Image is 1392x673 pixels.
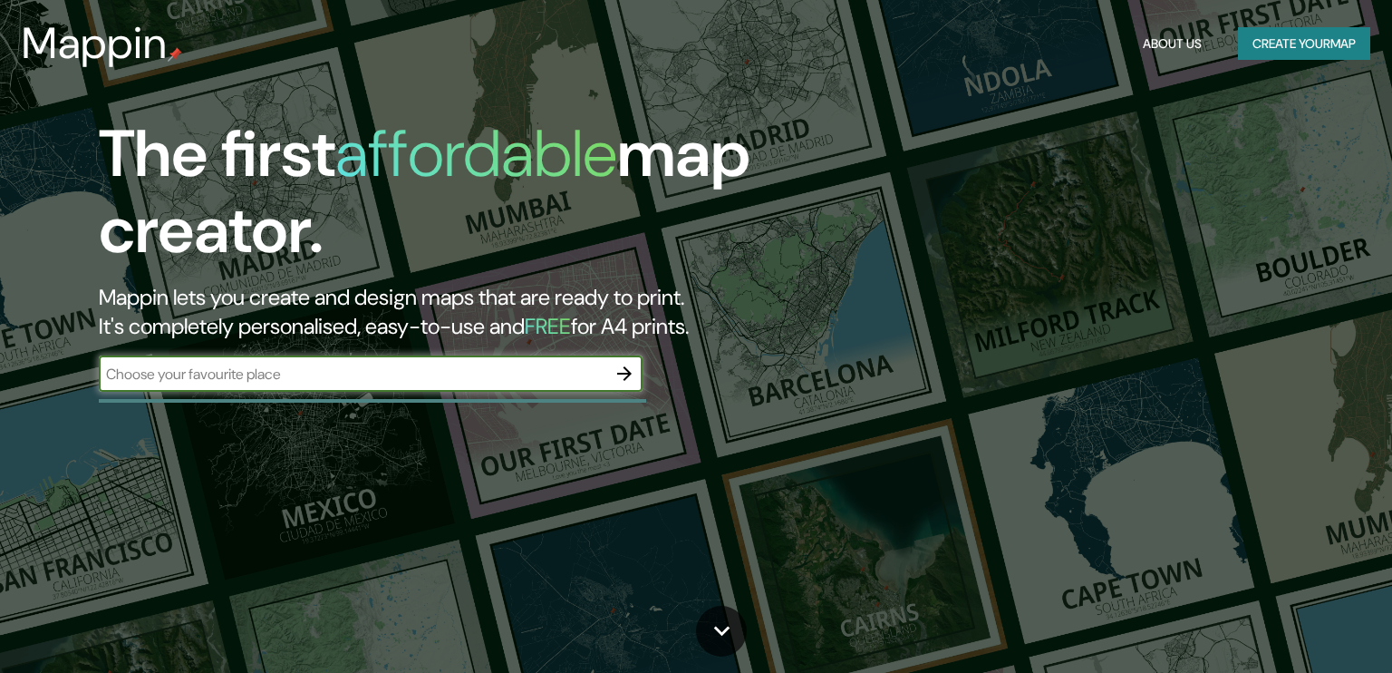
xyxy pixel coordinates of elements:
button: Create yourmap [1238,27,1370,61]
input: Choose your favourite place [99,364,606,385]
h1: affordable [335,112,617,196]
h2: Mappin lets you create and design maps that are ready to print. It's completely personalised, eas... [99,283,795,341]
h5: FREE [525,312,571,340]
h1: The first map creator. [99,116,795,283]
button: About Us [1136,27,1209,61]
h3: Mappin [22,18,168,69]
img: mappin-pin [168,47,182,62]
